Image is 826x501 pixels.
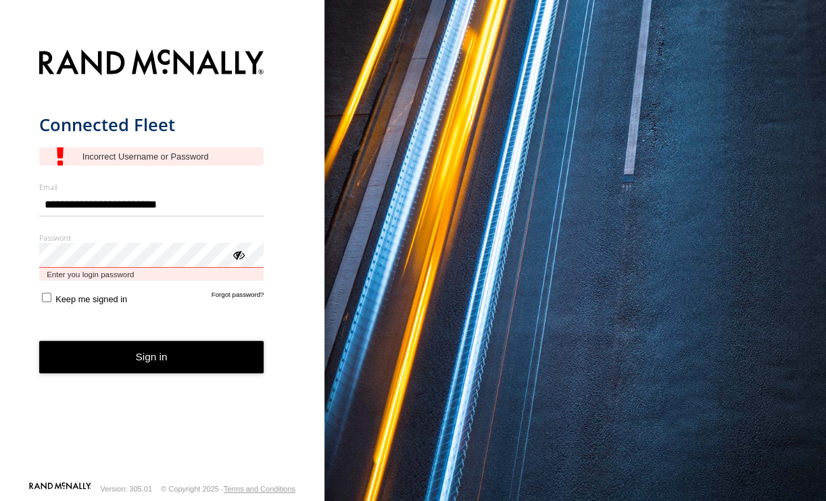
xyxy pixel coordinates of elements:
div: Version: 305.01 [101,485,152,493]
span: Enter you login password [39,268,264,281]
a: Terms and Conditions [224,485,295,493]
a: Forgot password? [212,291,264,304]
form: main [39,41,286,481]
span: Keep me signed in [55,294,127,304]
div: ViewPassword [231,247,245,261]
img: Rand McNally [39,47,264,81]
label: Password [39,233,264,243]
h1: Connected Fleet [39,114,264,136]
a: Visit our Website [29,482,91,496]
input: Keep me signed in [42,293,51,302]
label: Email [39,182,264,192]
div: © Copyright 2025 - [161,485,295,493]
button: Sign in [39,341,264,374]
